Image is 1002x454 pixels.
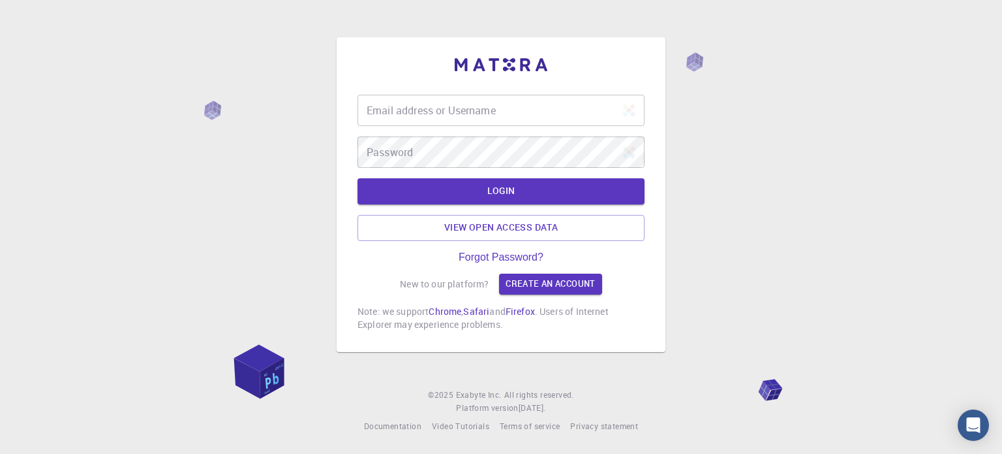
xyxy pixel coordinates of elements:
a: [DATE]. [519,402,546,415]
span: Documentation [364,421,421,431]
a: Safari [463,305,489,317]
a: Chrome [429,305,461,317]
button: LOGIN [357,178,645,204]
img: Sticky Password [622,146,635,159]
a: Create an account [499,274,601,295]
img: Sticky Password [622,104,635,117]
div: Open Intercom Messenger [958,410,989,441]
span: All rights reserved. [504,389,574,402]
span: © 2025 [428,389,455,402]
span: Privacy statement [570,421,638,431]
a: Terms of service [500,420,560,433]
span: Platform version [456,402,518,415]
span: Video Tutorials [432,421,489,431]
a: Exabyte Inc. [456,389,502,402]
p: New to our platform? [400,278,489,291]
span: [DATE] . [519,402,546,413]
a: Privacy statement [570,420,638,433]
span: Terms of service [500,421,560,431]
a: Documentation [364,420,421,433]
a: Forgot Password? [459,251,543,263]
span: Exabyte Inc. [456,389,502,400]
p: Note: we support , and . Users of Internet Explorer may experience problems. [357,305,645,331]
a: View open access data [357,215,645,241]
a: Firefox [506,305,535,317]
a: Video Tutorials [432,420,489,433]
